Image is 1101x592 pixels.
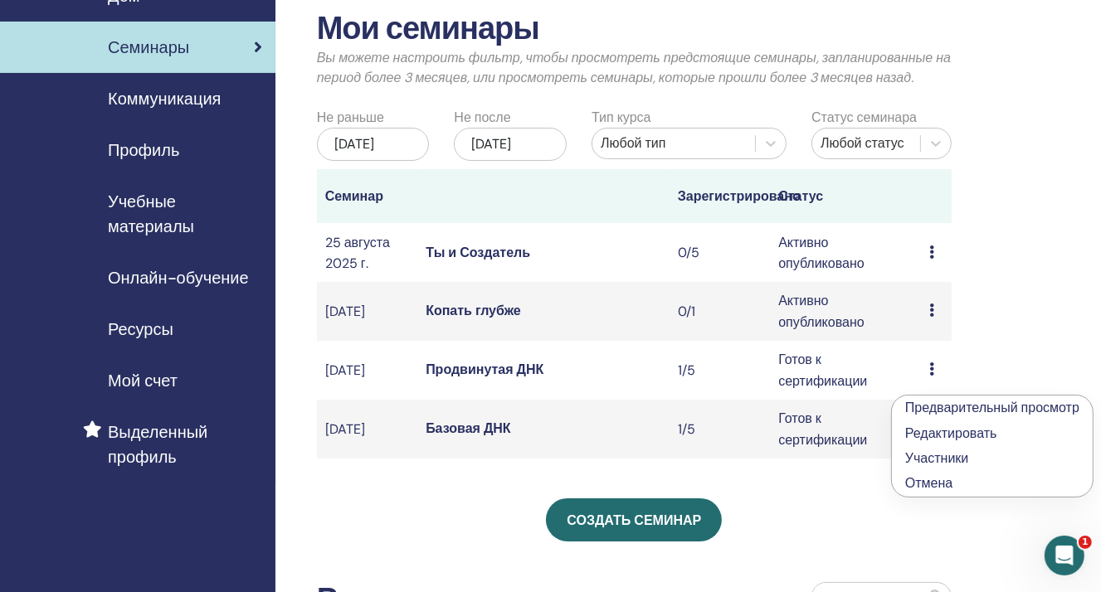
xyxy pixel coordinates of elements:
[1082,536,1089,547] font: 1
[454,109,510,126] font: Не после
[317,109,384,126] font: Не раньше
[778,351,867,389] font: Готов к сертификации
[778,187,823,205] font: Статус
[592,109,650,126] font: Тип курса
[905,474,952,492] font: Отмена
[1045,536,1084,575] iframe: Интерком-чат в режиме реального времени
[905,449,968,467] a: Участники
[546,498,722,541] a: Создать семинар
[325,303,365,320] font: [DATE]
[325,420,365,438] font: [DATE]
[108,191,194,237] font: Учебные материалы
[426,361,543,378] a: Продвинутая ДНК
[821,134,904,152] font: Любой статус
[108,36,189,58] font: Семинары
[567,512,701,529] font: Создать семинар
[778,234,865,272] font: Активно опубликовано
[778,292,865,330] font: Активно опубликовано
[325,187,383,205] font: Семинар
[108,139,179,161] font: Профиль
[108,421,207,468] font: Выделенный профиль
[426,420,511,437] a: Базовая ДНК
[678,244,699,261] font: 0/5
[334,135,374,153] font: [DATE]
[678,420,695,438] font: 1/5
[678,187,801,205] font: Зарегистрировано
[905,399,1079,416] a: Предварительный просмотр
[678,303,695,320] font: 0/1
[678,362,695,379] font: 1/5
[426,244,530,261] a: Ты и Создатель
[108,267,249,289] font: Онлайн-обучение
[317,7,539,49] font: Мои семинары
[108,370,178,391] font: Мой счет
[471,135,511,153] font: [DATE]
[325,362,365,379] font: [DATE]
[601,134,665,152] font: Любой тип
[426,302,521,319] a: Копать глубже
[317,49,951,86] font: Вы можете настроить фильтр, чтобы просмотреть предстоящие семинары, запланированные на период бол...
[325,234,390,272] font: 25 августа 2025 г.
[108,318,173,340] font: Ресурсы
[778,410,867,448] font: Готов к сертификации
[108,88,221,109] font: Коммуникация
[905,425,997,442] a: Редактировать
[811,109,917,126] font: Статус семинара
